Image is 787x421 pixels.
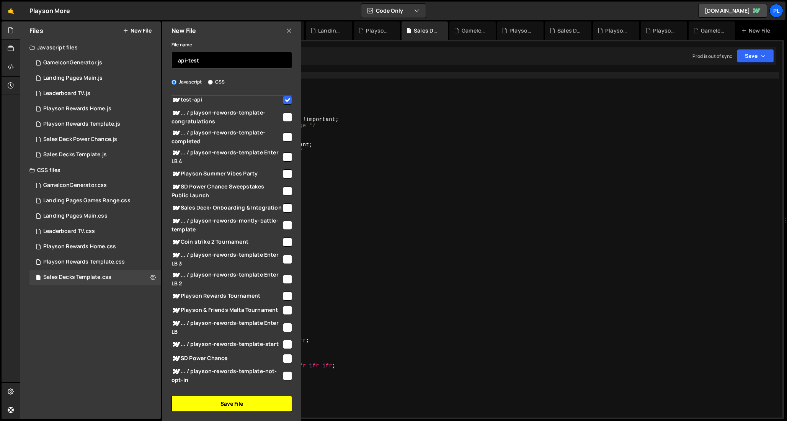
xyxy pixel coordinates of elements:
[29,70,161,86] div: 15074/39395.js
[701,27,726,34] div: GameIconGenerator.js
[29,239,161,254] div: 15074/39402.css
[171,148,282,165] span: ... / playson-rewords-template Enter LB 4
[171,80,176,85] input: Javascript
[171,238,282,247] span: Coin strike 2 Tournament
[171,52,292,69] input: Name
[414,27,439,34] div: Sales Decks Template.css
[43,197,131,204] div: Landing Pages Games Range.css
[29,193,161,208] div: 15074/39401.css
[43,259,125,265] div: Playson Rewards Template.css
[171,95,282,105] span: test-api
[171,216,282,233] span: ... / playson-rewords-montly-battle-template
[29,26,43,35] h2: Files
[29,132,161,147] div: 15074/40743.js
[20,162,161,178] div: CSS files
[43,121,120,128] div: Playson Rewards Template.js
[171,354,282,363] span: SD Power Chance
[462,27,487,34] div: GameIconGenerator.css
[318,27,343,34] div: Landing Pages Main.js
[29,178,161,193] div: 15074/41113.css
[171,182,282,199] span: SD Power Chance Sweepstakes Public Launch
[43,228,95,235] div: Leaderboard TV.css
[557,27,582,34] div: Sales Deck Power Chance.js
[29,208,161,224] div: 15074/39400.css
[171,26,196,35] h2: New File
[692,53,732,59] div: Prod is out of sync
[653,27,678,34] div: Playson Rewards Home.js
[29,116,161,132] div: 15074/39397.js
[769,4,783,18] a: pl
[123,28,152,34] button: New File
[43,59,102,66] div: GameIconGenerator.js
[171,367,282,384] span: ... / playson-rewords-template-not-opt-in
[29,101,161,116] div: 15074/39403.js
[208,80,213,85] input: CSS
[43,75,103,82] div: Landing Pages Main.js
[737,49,774,63] button: Save
[2,2,20,20] a: 🤙
[171,78,202,86] label: Javascript
[29,270,161,285] div: 15074/39398.css
[43,136,117,143] div: Sales Deck Power Chance.js
[698,4,767,18] a: [DOMAIN_NAME]
[171,203,282,213] span: Sales Deck: Onboarding & Integration
[43,90,90,97] div: Leaderboard TV.js
[366,27,391,34] div: Playson Rewards Home.css
[605,27,630,34] div: Playson Rewards Template.js
[171,306,282,315] span: Playson & Friends Malta Tournament
[171,292,282,301] span: Playson Rewards Tournament
[361,4,426,18] button: Code Only
[43,274,111,281] div: Sales Decks Template.css
[43,151,107,158] div: Sales Decks Template.js
[20,40,161,55] div: Javascript files
[43,182,107,189] div: GameIconGenerator.css
[171,270,282,287] span: ... / playson-rewords-template Enter LB 2
[43,105,111,112] div: Playson Rewards Home.js
[171,319,282,336] span: ... / playson-rewords-template Enter LB
[171,41,192,49] label: File name
[171,340,282,349] span: ... / playson-rewords-template-start
[29,147,161,162] div: 15074/39399.js
[509,27,534,34] div: Playson Rewards Template.css
[29,86,161,101] div: 15074/39404.js
[171,251,282,267] span: ... / playson-rewords-template Enter LB 3
[171,396,292,412] button: Save File
[43,213,108,220] div: Landing Pages Main.css
[29,6,70,15] div: Playson More
[741,27,773,34] div: New File
[171,169,282,179] span: Playson Summer Vibes Party
[43,243,116,250] div: Playson Rewards Home.css
[171,108,282,125] span: ... / playson-rewords-template-congratulations
[29,55,161,70] div: 15074/40030.js
[208,78,225,86] label: CSS
[29,254,161,270] div: 15074/39396.css
[29,224,161,239] div: 15074/39405.css
[171,128,282,145] span: ... / playson-rewords-template-completed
